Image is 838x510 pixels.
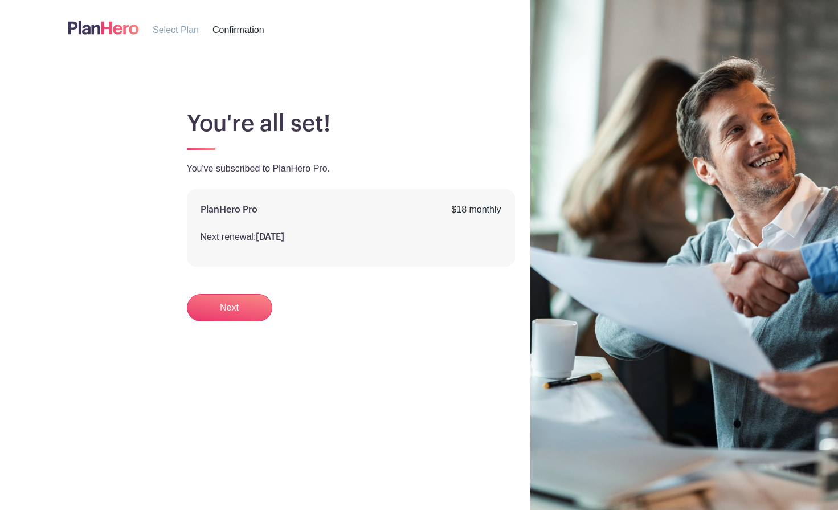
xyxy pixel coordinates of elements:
span: [DATE] [256,232,284,242]
span: $18 monthly [451,203,501,217]
h1: You're all set! [187,110,624,137]
span: Confirmation [212,25,264,35]
p: PlanHero Pro [201,203,257,217]
p: You've subscribed to PlanHero Pro. [187,162,624,176]
span: Select Plan [153,25,199,35]
a: Next [187,294,272,321]
img: logo-507f7623f17ff9eddc593b1ce0a138ce2505c220e1c5a4e2b4648c50719b7d32.svg [68,18,139,37]
p: Next renewal: [201,230,501,244]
